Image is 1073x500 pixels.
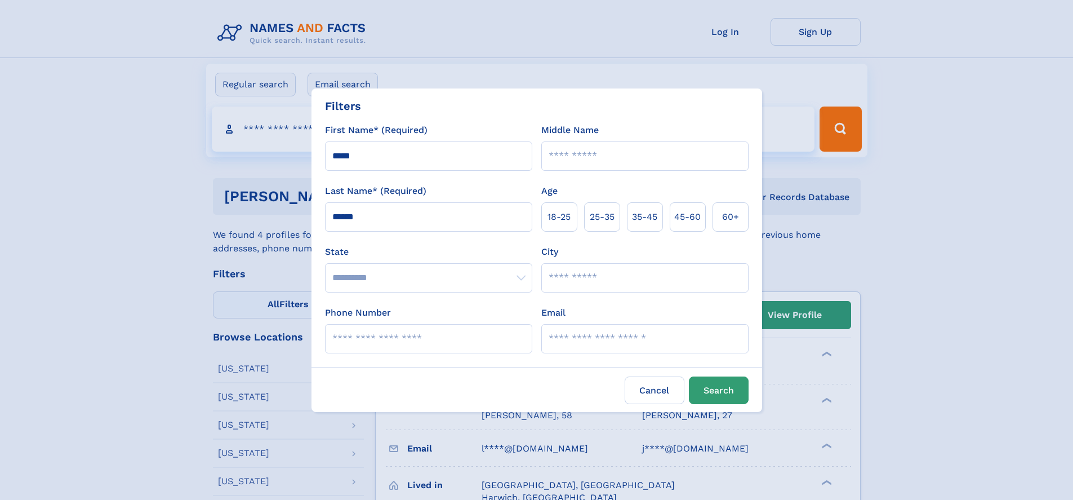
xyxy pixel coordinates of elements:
[325,98,361,114] div: Filters
[547,210,571,224] span: 18‑25
[722,210,739,224] span: 60+
[541,123,599,137] label: Middle Name
[689,377,749,404] button: Search
[325,184,426,198] label: Last Name* (Required)
[632,210,657,224] span: 35‑45
[541,306,566,320] label: Email
[590,210,615,224] span: 25‑35
[325,123,428,137] label: First Name* (Required)
[674,210,701,224] span: 45‑60
[325,306,391,320] label: Phone Number
[325,245,532,259] label: State
[625,377,684,404] label: Cancel
[541,184,558,198] label: Age
[541,245,558,259] label: City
